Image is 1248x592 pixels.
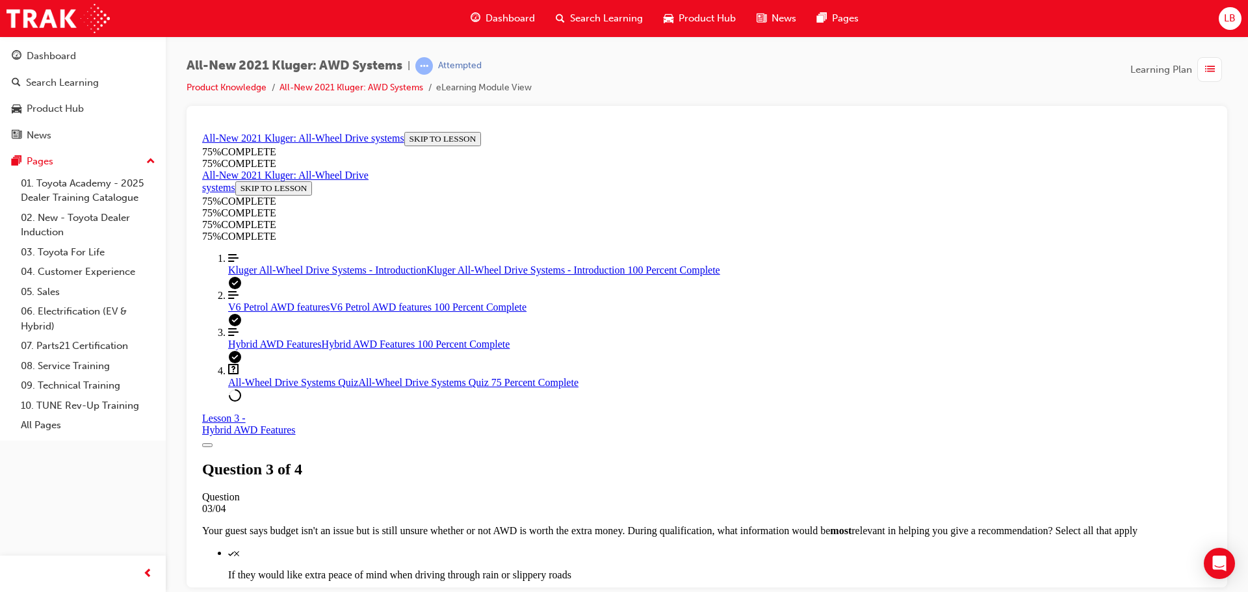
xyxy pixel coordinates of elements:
button: Learning Plan [1130,57,1227,82]
span: All-Wheel Drive Systems Quiz 75 Percent Complete [161,250,382,261]
a: 01. Toyota Academy - 2025 Dealer Training Catalogue [16,174,161,208]
svg: Check mark [31,425,37,430]
button: Pages [5,149,161,174]
span: pages-icon [12,156,21,168]
div: Hybrid AWD Features [5,298,99,309]
div: 75 % COMPLETE [5,31,1015,43]
p: Your guest says budget isn't an issue but is still unsure whether or not AWD is worth the extra m... [5,398,1015,410]
span: Learning Plan [1130,62,1192,77]
span: Search Learning [570,11,643,26]
div: Search Learning [26,75,99,90]
a: All Pages [16,415,161,435]
span: Hybrid AWD Features [31,212,125,223]
a: 08. Service Training [16,356,161,376]
div: Question [5,365,1015,376]
button: DashboardSearch LearningProduct HubNews [5,42,161,149]
li: eLearning Module View [436,81,532,96]
span: car-icon [12,103,21,115]
span: News [772,11,796,26]
button: LB [1219,7,1241,30]
span: V6 Petrol AWD features 100 Percent Complete [133,175,330,186]
div: Open Intercom Messenger [1204,548,1235,579]
div: 03/04 [5,376,1015,388]
a: pages-iconPages [807,5,869,32]
a: Lesson 3 - Hybrid AWD Features [5,286,99,309]
div: Attempted [438,60,482,72]
span: All-New 2021 Kluger: AWD Systems [187,58,402,73]
section: Course Information [5,5,1015,43]
a: 03. Toyota For Life [16,242,161,263]
a: Product Knowledge [187,82,266,93]
strong: most [633,398,655,409]
span: Kluger All-Wheel Drive Systems - Introduction [31,138,229,149]
span: guage-icon [471,10,480,27]
span: up-icon [146,153,155,170]
span: guage-icon [12,51,21,62]
a: Search Learning [5,71,161,95]
a: All-New 2021 Kluger: AWD Systems [279,82,423,93]
div: 75 % COMPLETE [5,104,1015,116]
a: 07. Parts21 Certification [16,336,161,356]
a: V6 Petrol AWD features 100 Percent Complete [31,163,1015,187]
a: 10. TUNE Rev-Up Training [16,396,161,416]
span: Hybrid AWD Features 100 Percent Complete [125,212,313,223]
span: LB [1224,11,1236,26]
button: SKIP TO LESSON [207,5,285,19]
span: search-icon [12,77,21,89]
a: search-iconSearch Learning [545,5,653,32]
button: SKIP TO LESSON [38,55,116,69]
span: prev-icon [143,566,153,582]
span: learningRecordVerb_ATTEMPT-icon [415,57,433,75]
a: News [5,123,161,148]
span: car-icon [664,10,673,27]
div: 75 % COMPLETE [5,81,187,92]
a: All-Wheel Drive Systems Quiz 75 Percent Complete [31,237,1015,262]
div: Pages [27,154,53,169]
span: pages-icon [817,10,827,27]
div: Lesson 3 - [5,286,99,309]
section: Course Overview [5,5,1015,276]
div: 75 % COMPLETE [5,69,187,81]
span: Product Hub [679,11,736,26]
div: Product Hub [27,101,84,116]
span: All-Wheel Drive Systems Quiz [31,250,161,261]
svg: X mark [37,424,42,430]
span: | [408,58,410,73]
span: search-icon [556,10,565,27]
button: Toggle Course Overview [5,316,16,320]
div: News [27,128,51,143]
h1: Question 3 of 4 [5,334,1015,352]
span: Pages [832,11,859,26]
a: 05. Sales [16,282,161,302]
div: 75 % COMPLETE [5,19,1015,31]
span: V6 Petrol AWD features [31,175,133,186]
a: 06. Electrification (EV & Hybrid) [16,302,161,336]
a: guage-iconDashboard [460,5,545,32]
span: Kluger All-Wheel Drive Systems - Introduction 100 Percent Complete [229,138,523,149]
a: All-New 2021 Kluger: All-Wheel Drive systems [5,6,207,17]
a: Kluger All-Wheel Drive Systems - Introduction 100 Percent Complete [31,126,1015,149]
a: Product Hub [5,97,161,121]
a: 04. Customer Experience [16,262,161,282]
nav: Course Outline [5,126,1015,276]
a: car-iconProduct Hub [653,5,746,32]
span: list-icon [1205,62,1215,78]
a: 02. New - Toyota Dealer Induction [16,208,161,242]
section: Course Information [5,43,187,92]
a: Dashboard [5,44,161,68]
p: If they would like extra peace of mind when driving through rain or slippery roads [31,443,1015,454]
a: 09. Technical Training [16,376,161,396]
a: news-iconNews [746,5,807,32]
div: Dashboard [27,49,76,64]
span: news-icon [757,10,766,27]
img: Trak [6,4,110,33]
div: 75 % COMPLETE [5,92,1015,104]
a: All-New 2021 Kluger: All-Wheel Drive systems [5,43,172,66]
span: Dashboard [486,11,535,26]
span: news-icon [12,130,21,142]
a: Hybrid AWD Features 100 Percent Complete [31,200,1015,224]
